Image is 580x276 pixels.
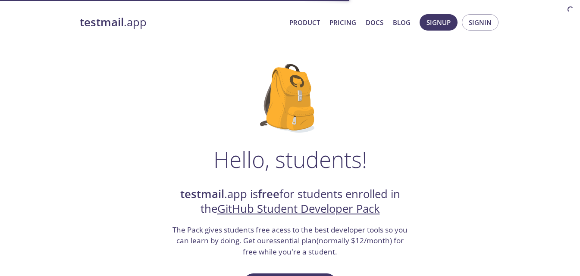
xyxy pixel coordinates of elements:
strong: testmail [80,15,124,30]
span: Signin [469,17,492,28]
strong: testmail [180,186,224,202]
a: Pricing [329,17,356,28]
a: testmail.app [80,15,282,30]
a: essential plan [269,236,317,245]
button: Signin [462,14,498,31]
img: github-student-backpack.png [260,64,320,133]
a: GitHub Student Developer Pack [217,201,380,216]
span: Signup [426,17,451,28]
strong: free [258,186,279,202]
a: Product [289,17,320,28]
h1: Hello, students! [213,146,367,172]
a: Docs [366,17,383,28]
a: Blog [393,17,411,28]
h3: The Pack gives students free acess to the best developer tools so you can learn by doing. Get our... [172,224,409,257]
button: Signup [420,14,458,31]
h2: .app is for students enrolled in the [172,187,409,217]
